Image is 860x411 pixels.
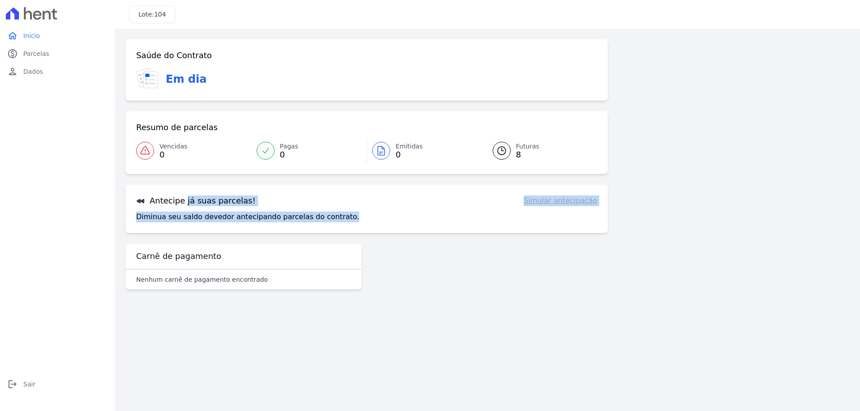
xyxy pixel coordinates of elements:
i: logout [7,379,18,390]
a: Futuras 8 [482,138,598,163]
span: 8 [516,151,539,158]
h3: Em dia [166,71,206,87]
i: person [7,66,18,77]
span: 104 [154,11,166,18]
h3: Antecipe já suas parcelas! [136,195,256,206]
p: Diminua seu saldo devedor antecipando parcelas do contrato. [136,212,359,222]
span: Sair [23,380,35,389]
h3: Lote: [138,10,166,19]
a: logoutSair [4,375,111,393]
span: Parcelas [23,49,49,58]
i: paid [7,48,18,59]
a: homeInício [4,27,111,45]
a: personDados [4,63,111,81]
span: 0 [396,151,423,158]
span: Emitidas [396,142,423,151]
a: Pagas 0 [251,138,367,163]
span: Pagas [280,142,298,151]
h3: Resumo de parcelas [136,122,218,133]
span: Dados [23,67,43,76]
i: home [7,30,18,41]
a: Emitidas 0 [367,138,482,163]
span: 0 [280,151,298,158]
p: Nenhum carnê de pagamento encontrado [136,275,268,284]
span: Vencidas [159,142,187,151]
span: 0 [159,151,187,158]
h3: Carnê de pagamento [136,251,221,262]
a: paidParcelas [4,45,111,63]
span: Futuras [516,142,539,151]
span: Início [23,31,40,40]
a: Simular antecipação [524,195,597,206]
a: Vencidas 0 [136,138,251,163]
h3: Saúde do Contrato [136,50,212,61]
